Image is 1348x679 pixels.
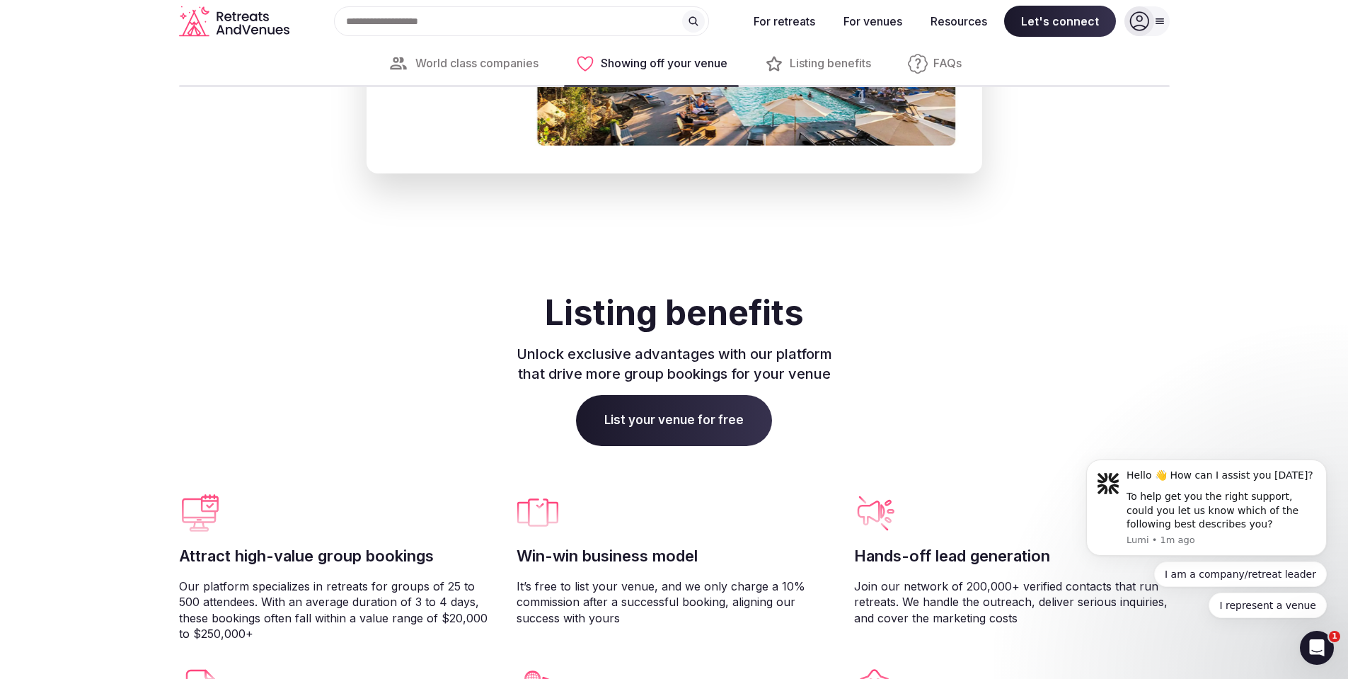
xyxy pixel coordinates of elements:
a: List your venue for free [576,413,772,427]
button: For retreats [742,6,826,37]
iframe: Intercom live chat [1300,631,1334,665]
button: World class companies [376,42,550,85]
button: Showing off your venue [564,42,739,85]
a: Visit the homepage [179,6,292,38]
h3: Win-win business model [517,545,831,567]
span: World class companies [415,56,538,72]
p: It’s free to list your venue, and we only charge a 10% commission after a successful booking, ali... [517,578,831,626]
button: For venues [832,6,914,37]
iframe: Intercom notifications message [1065,382,1348,641]
span: 1 [1329,631,1340,642]
h3: Hands-off lead generation [854,545,1169,567]
span: Showing off your venue [601,56,727,72]
h3: Attract high-value group bookings [179,545,494,567]
h2: Listing benefits [545,292,804,333]
button: FAQs [897,42,973,85]
span: Listing benefits [790,56,871,72]
span: FAQs [933,56,962,72]
button: Resources [919,6,998,37]
span: List your venue for free [576,395,772,446]
p: Join our network of 200,000+ verified contacts that run retreats. We handle the outreach, deliver... [854,578,1169,626]
svg: Retreats and Venues company logo [179,6,292,38]
button: Listing benefits [753,42,882,85]
p: Our platform specializes in retreats for groups of 25 to 500 attendees. With an average duration ... [179,578,494,642]
p: Unlock exclusive advantages with our platform that drive more group bookings for your venue [516,344,833,384]
span: Let's connect [1004,6,1116,37]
